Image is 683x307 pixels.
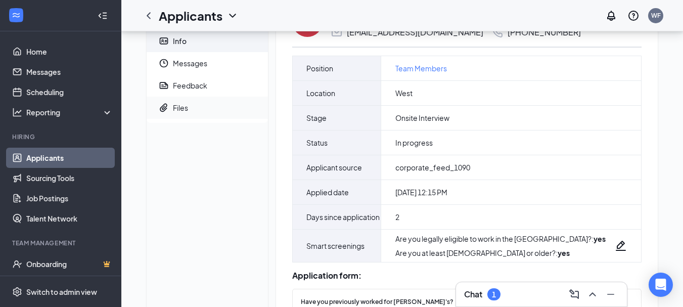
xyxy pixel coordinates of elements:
div: Are you at least [DEMOGRAPHIC_DATA] or older? : [395,248,606,258]
span: Messages [173,52,260,74]
span: 2 [395,212,399,222]
div: Are you legally eligible to work in the [GEOGRAPHIC_DATA]? : [395,234,606,244]
svg: Pencil [615,240,627,252]
span: Status [306,137,328,149]
div: Hiring [12,133,111,141]
div: Reporting [26,107,113,117]
svg: ContactCard [159,36,169,46]
span: In progress [395,138,433,148]
svg: WorkstreamLogo [11,10,21,20]
button: ChevronUp [584,286,601,302]
span: West [395,88,413,98]
div: [EMAIL_ADDRESS][DOMAIN_NAME] [347,27,483,37]
svg: Collapse [98,11,108,21]
a: Sourcing Tools [26,168,113,188]
div: Application form: [292,271,642,281]
span: Smart screenings [306,240,365,252]
div: Info [173,36,187,46]
svg: Phone [491,26,504,38]
svg: QuestionInfo [627,10,640,22]
a: Scheduling [26,82,113,102]
svg: Report [159,80,169,91]
span: Onsite Interview [395,113,449,123]
svg: Notifications [605,10,617,22]
svg: ChevronLeft [143,10,155,22]
a: OnboardingCrown [26,254,113,274]
strong: yes [594,234,606,243]
a: Applicants [26,148,113,168]
a: Home [26,41,113,62]
strong: yes [558,248,570,257]
div: [PHONE_NUMBER] [508,27,581,37]
h3: Chat [464,289,482,300]
div: WF [651,11,661,20]
div: Open Intercom Messenger [649,273,673,297]
a: Job Postings [26,188,113,208]
button: ComposeMessage [566,286,582,302]
svg: ChevronUp [586,288,599,300]
div: 1 [492,290,496,299]
svg: Analysis [12,107,22,117]
button: Minimize [603,286,619,302]
span: Position [306,62,333,74]
span: corporate_feed_1090 [395,162,470,172]
a: TeamCrown [26,274,113,294]
svg: ChevronDown [226,10,239,22]
span: Location [306,87,335,99]
a: ClockMessages [147,52,268,74]
svg: Settings [12,287,22,297]
span: Days since application [306,211,380,223]
h1: Applicants [159,7,222,24]
span: Have you previously worked for [PERSON_NAME]'s? [301,297,453,307]
svg: Clock [159,58,169,68]
span: Stage [306,112,327,124]
span: Applicant source [306,161,362,173]
div: Files [173,103,188,113]
a: ReportFeedback [147,74,268,97]
svg: Paperclip [159,103,169,113]
a: ContactCardInfo [147,30,268,52]
svg: Minimize [605,288,617,300]
svg: Email [331,26,343,38]
div: Team Management [12,239,111,247]
div: Feedback [173,80,207,91]
span: Applied date [306,186,349,198]
a: Messages [26,62,113,82]
a: Talent Network [26,208,113,229]
a: PaperclipFiles [147,97,268,119]
span: [DATE] 12:15 PM [395,187,447,197]
svg: ComposeMessage [568,288,580,300]
a: Team Members [395,63,447,74]
div: Switch to admin view [26,287,97,297]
